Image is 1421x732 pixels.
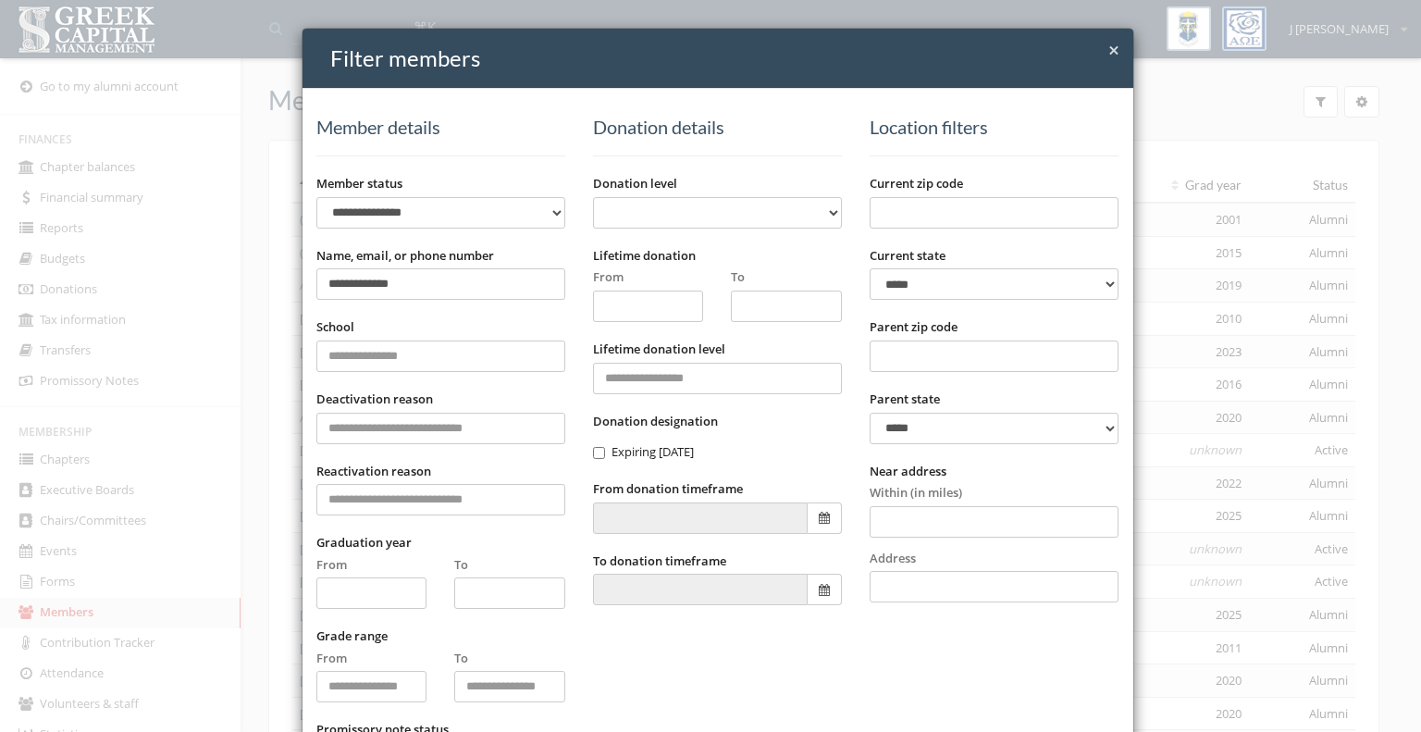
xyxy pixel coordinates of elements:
label: To [454,650,468,667]
label: From [316,650,347,667]
label: Parent state [870,391,940,408]
label: Expiring [DATE] [593,443,694,462]
label: Within (in miles) [870,484,962,502]
h5: Location filters [870,117,1118,137]
label: From donation timeframe [593,480,743,498]
label: Current zip code [870,175,963,192]
label: School [316,318,354,336]
label: Name, email, or phone number [316,247,494,265]
h5: Member details [316,117,565,137]
label: Lifetime donation level [593,341,725,358]
label: From [593,268,624,286]
input: Expiring [DATE] [593,447,605,459]
label: Parent zip code [870,318,958,336]
label: Grade range [316,627,388,645]
label: To donation timeframe [593,552,726,570]
label: Lifetime donation [593,247,696,265]
label: Deactivation reason [316,391,433,408]
label: Member status [316,175,402,192]
label: From [316,556,347,574]
label: Current state [870,247,945,265]
label: To [731,268,745,286]
label: Near address [870,463,946,480]
h4: Filter members [330,43,1119,74]
span: × [1108,37,1119,63]
label: Donation designation [593,413,718,430]
label: Reactivation reason [316,463,431,480]
h5: Donation details [593,117,842,137]
label: Address [870,538,916,567]
label: Graduation year [316,534,412,552]
label: To [454,556,468,574]
label: Donation level [593,175,677,192]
